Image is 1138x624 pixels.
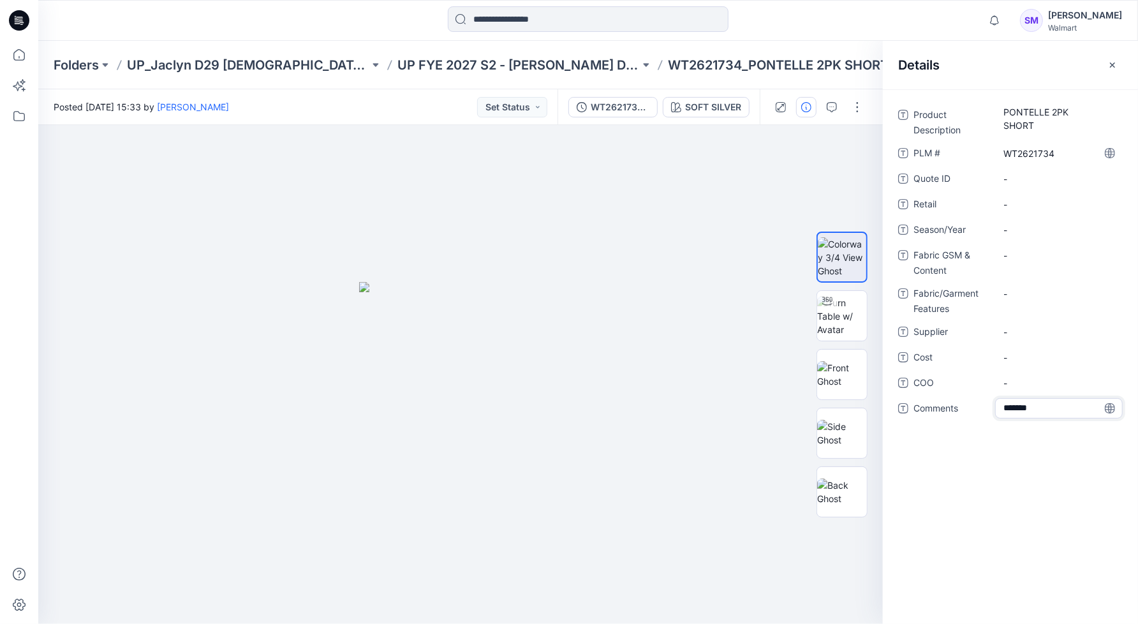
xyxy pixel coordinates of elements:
div: SM [1020,9,1043,32]
h2: Details [898,57,940,73]
span: Season/Year [913,222,990,240]
span: Supplier [913,324,990,342]
span: Product Description [913,107,990,138]
img: Turn Table w/ Avatar [817,296,867,336]
span: Fabric/Garment Features [913,286,990,316]
a: Folders [54,56,99,74]
img: Side Ghost [817,420,867,447]
span: Fabric GSM & Content [913,248,990,278]
span: - [1003,223,1114,237]
div: WT2621734_ADM_PONTELLE 2PK SHORT [591,100,649,114]
p: WT2621734_PONTELLE 2PK SHORT [668,56,889,74]
div: SOFT SILVER [685,100,741,114]
span: PONTELLE 2PK SHORT [1003,105,1114,132]
div: [PERSON_NAME] [1048,8,1122,23]
div: Walmart [1048,23,1122,33]
span: - [1003,351,1114,364]
span: Cost [913,350,990,368]
span: PLM # [913,145,990,163]
span: - [1003,376,1114,390]
span: WT2621734 [1003,147,1114,160]
a: [PERSON_NAME] [157,101,229,112]
span: - [1003,325,1114,339]
span: COO [913,375,990,393]
img: Front Ghost [817,361,867,388]
span: - [1003,172,1114,186]
button: WT2621734_ADM_PONTELLE 2PK SHORT [568,97,658,117]
img: eyJhbGciOiJIUzI1NiIsImtpZCI6IjAiLCJzbHQiOiJzZXMiLCJ0eXAiOiJKV1QifQ.eyJkYXRhIjp7InR5cGUiOiJzdG9yYW... [359,282,562,624]
span: Comments [913,401,990,419]
span: Retail [913,197,990,214]
img: Back Ghost [817,479,867,505]
span: - [1003,287,1114,301]
button: SOFT SILVER [663,97,750,117]
span: Posted [DATE] 15:33 by [54,100,229,114]
img: Colorway 3/4 View Ghost [818,237,866,278]
button: Details [796,97,817,117]
span: - [1003,249,1114,262]
a: UP FYE 2027 S2 - [PERSON_NAME] D29 [DEMOGRAPHIC_DATA] Sleepwear [397,56,640,74]
span: - [1003,198,1114,211]
span: Quote ID [913,171,990,189]
a: UP_Jaclyn D29 [DEMOGRAPHIC_DATA] Sleep [127,56,369,74]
